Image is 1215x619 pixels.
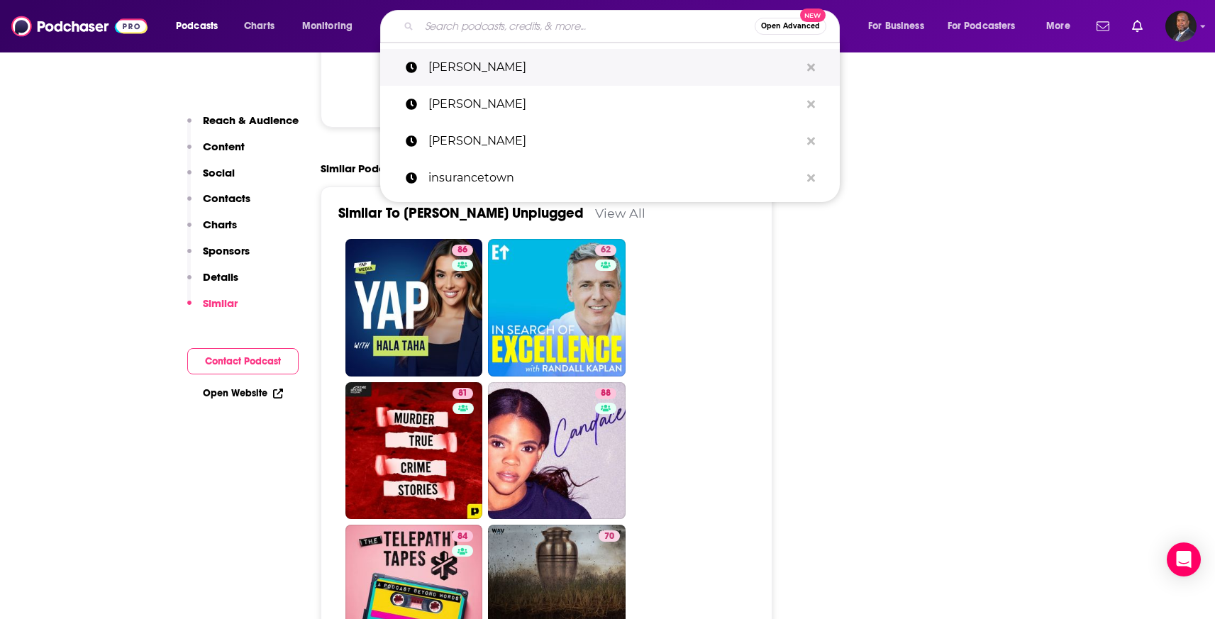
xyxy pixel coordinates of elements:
img: Podchaser - Follow, Share and Rate Podcasts [11,13,148,40]
a: 86 [345,239,483,377]
p: Contacts [203,191,250,205]
span: 86 [457,243,467,257]
a: [PERSON_NAME] [380,86,840,123]
p: Details [203,270,238,284]
span: Monitoring [302,16,353,36]
button: Sponsors [187,244,250,270]
span: 84 [457,530,467,544]
button: Contacts [187,191,250,218]
div: Search podcasts, credits, & more... [394,10,853,43]
span: More [1046,16,1070,36]
p: Similar [203,296,238,310]
p: Reach & Audience [203,113,299,127]
button: Show profile menu [1165,11,1197,42]
button: Charts [187,218,237,244]
span: For Business [868,16,924,36]
a: [PERSON_NAME] [380,49,840,86]
a: 70 [599,530,620,542]
a: Charts [235,15,283,38]
button: open menu [166,15,236,38]
span: Charts [244,16,274,36]
h2: Similar Podcasts [321,162,406,175]
a: Show notifications dropdown [1126,14,1148,38]
a: Similar To [PERSON_NAME] Unplugged [338,204,584,222]
button: open menu [1036,15,1088,38]
p: mick hunt [428,49,800,86]
span: Open Advanced [761,23,820,30]
img: User Profile [1165,11,1197,42]
button: open menu [292,15,371,38]
button: Open AdvancedNew [755,18,826,35]
span: Logged in as mickeyfluke [1165,11,1197,42]
span: 70 [604,530,614,544]
span: Podcasts [176,16,218,36]
p: jim schubert [428,86,800,123]
a: 81 [453,388,473,399]
a: 86 [452,245,473,256]
button: Social [187,166,235,192]
a: 81 [345,382,483,520]
span: 62 [601,243,611,257]
button: open menu [858,15,942,38]
a: insurancetown [380,160,840,196]
button: Content [187,140,245,166]
p: Social [203,166,235,179]
a: 88 [595,388,616,399]
a: 62 [488,239,626,377]
button: open menu [938,15,1036,38]
div: Open Intercom Messenger [1167,542,1201,576]
a: 88 [488,382,626,520]
span: New [800,9,826,22]
a: View All [595,206,645,221]
span: 88 [601,386,611,401]
p: insurancetown [428,160,800,196]
p: Content [203,140,245,153]
button: Similar [187,296,238,323]
p: Charts [203,218,237,231]
p: Sponsors [203,244,250,257]
a: Show notifications dropdown [1091,14,1115,38]
span: For Podcasters [948,16,1016,36]
span: 81 [458,386,467,401]
a: 84 [452,530,473,542]
input: Search podcasts, credits, & more... [419,15,755,38]
p: theresa kitchens [428,123,800,160]
button: Details [187,270,238,296]
button: Reach & Audience [187,113,299,140]
a: Open Website [203,387,283,399]
button: Contact Podcast [187,348,299,374]
a: 62 [595,245,616,256]
a: [PERSON_NAME] [380,123,840,160]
